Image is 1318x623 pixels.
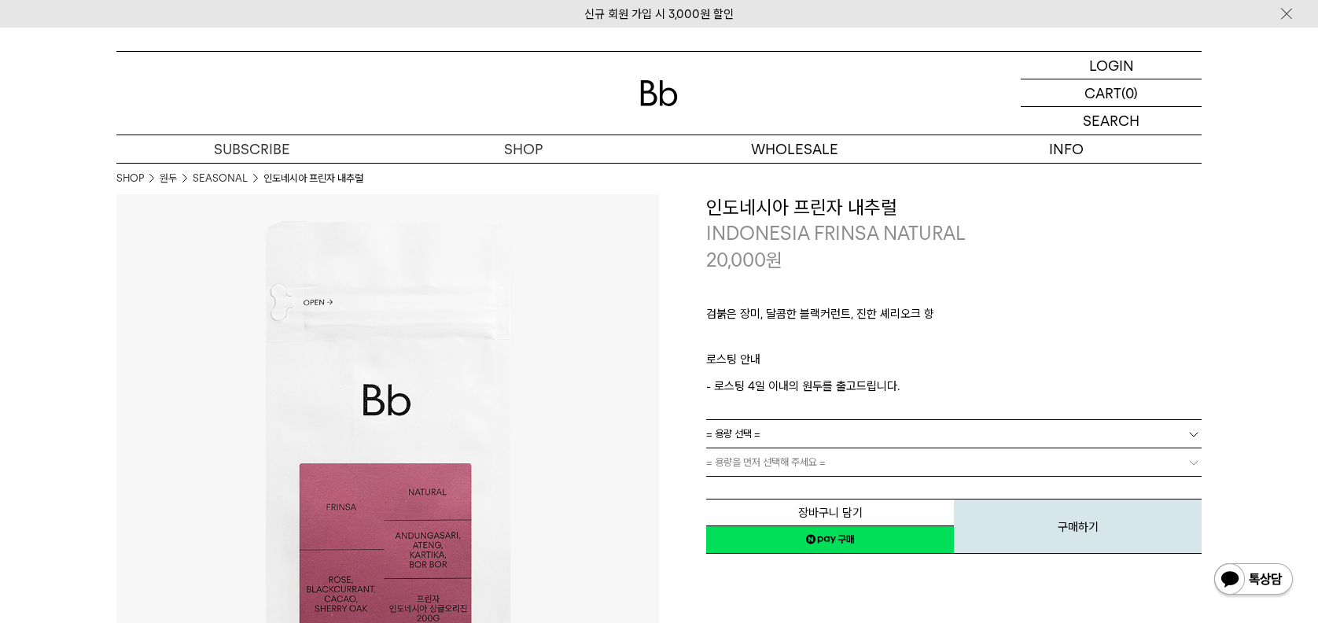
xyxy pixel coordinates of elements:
[706,247,782,274] p: 20,000
[706,420,760,448] span: = 용량 선택 =
[1084,79,1121,106] p: CART
[706,331,1202,350] p: ㅤ
[640,80,678,106] img: 로고
[160,171,177,186] a: 원두
[116,135,388,163] a: SUBSCRIBE
[706,350,1202,377] p: 로스팅 안내
[1021,79,1202,107] a: CART (0)
[706,220,1202,247] p: INDONESIA FRINSA NATURAL
[1089,52,1134,79] p: LOGIN
[388,135,659,163] a: SHOP
[706,499,954,526] button: 장바구니 담기
[1213,562,1294,599] img: 카카오톡 채널 1:1 채팅 버튼
[1121,79,1138,106] p: (0)
[706,194,1202,221] h3: 인도네시아 프린자 내추럴
[263,171,363,186] li: 인도네시아 프린자 내추럴
[706,377,1202,396] p: - 로스팅 4일 이내의 원두를 출고드립니다.
[659,135,930,163] p: WHOLESALE
[1021,52,1202,79] a: LOGIN
[584,7,734,21] a: 신규 회원 가입 시 3,000원 할인
[706,525,954,554] a: 새창
[766,249,782,271] span: 원
[930,135,1202,163] p: INFO
[706,448,826,476] span: = 용량을 먼저 선택해 주세요 =
[706,304,1202,331] p: 검붉은 장미, 달콤한 블랙커런트, 진한 셰리오크 향
[193,171,248,186] a: SEASONAL
[116,171,144,186] a: SHOP
[1083,107,1139,135] p: SEARCH
[954,499,1202,554] button: 구매하기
